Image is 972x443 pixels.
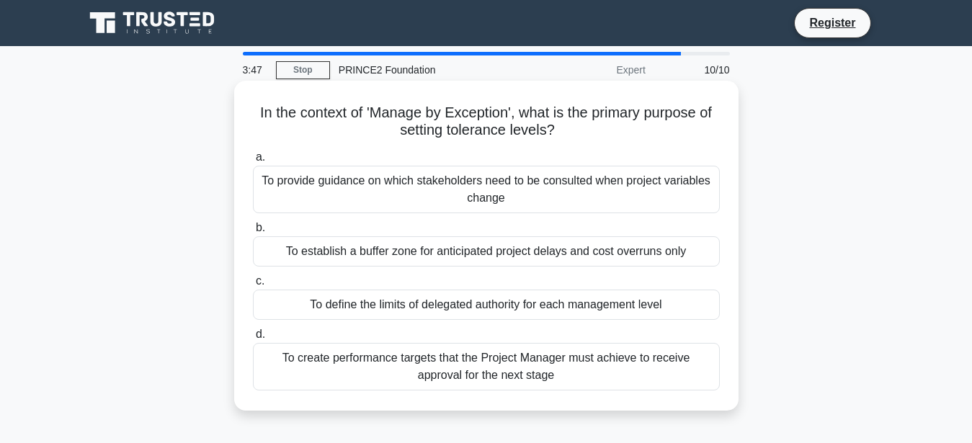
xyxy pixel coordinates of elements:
div: PRINCE2 Foundation [330,55,528,84]
span: b. [256,221,265,233]
div: 10/10 [654,55,739,84]
span: d. [256,328,265,340]
span: c. [256,274,264,287]
div: To provide guidance on which stakeholders need to be consulted when project variables change [253,166,720,213]
a: Register [801,14,864,32]
div: 3:47 [234,55,276,84]
div: To define the limits of delegated authority for each management level [253,290,720,320]
div: Expert [528,55,654,84]
span: a. [256,151,265,163]
a: Stop [276,61,330,79]
h5: In the context of 'Manage by Exception', what is the primary purpose of setting tolerance levels? [251,104,721,140]
div: To create performance targets that the Project Manager must achieve to receive approval for the n... [253,343,720,390]
div: To establish a buffer zone for anticipated project delays and cost overruns only [253,236,720,267]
